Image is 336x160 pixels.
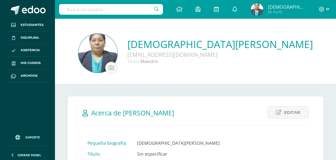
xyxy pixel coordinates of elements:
td: Título: [82,148,132,159]
span: Maestro [141,58,158,64]
span: Soporte [25,135,40,139]
span: Mi Perfil [268,9,305,15]
span: Acerca de [PERSON_NAME] [91,109,174,117]
a: Disciplina [5,32,50,44]
span: Editar [284,107,300,118]
span: Estudiantes [21,22,43,27]
span: Disciplina [21,35,39,40]
a: Estudiantes [5,19,50,32]
div: [EMAIL_ADDRESS][DOMAIN_NAME] [127,51,313,58]
img: b356665ca9e2a44e9565a747acd479f3.png [251,3,263,16]
a: Mis cursos [5,57,50,70]
span: Asistencia [21,48,40,53]
span: Mis cursos [21,61,41,65]
a: Asistencia [5,44,50,57]
span: Título: [127,58,141,64]
a: Soporte [7,129,47,144]
a: [DEMOGRAPHIC_DATA][PERSON_NAME] [127,37,313,51]
a: Archivos [5,70,50,82]
td: Sin especificar [132,148,225,159]
span: [DEMOGRAPHIC_DATA][PERSON_NAME] [268,4,305,10]
td: Pequeña biografía: [82,138,132,148]
span: Cerrar panel [17,153,41,157]
input: Busca un usuario... [59,4,163,15]
a: Editar [268,106,309,119]
img: f553444902c4f5157af799c40ced4460.png [78,34,117,73]
td: [DEMOGRAPHIC_DATA][PERSON_NAME] [132,138,225,148]
span: Archivos [21,73,37,78]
